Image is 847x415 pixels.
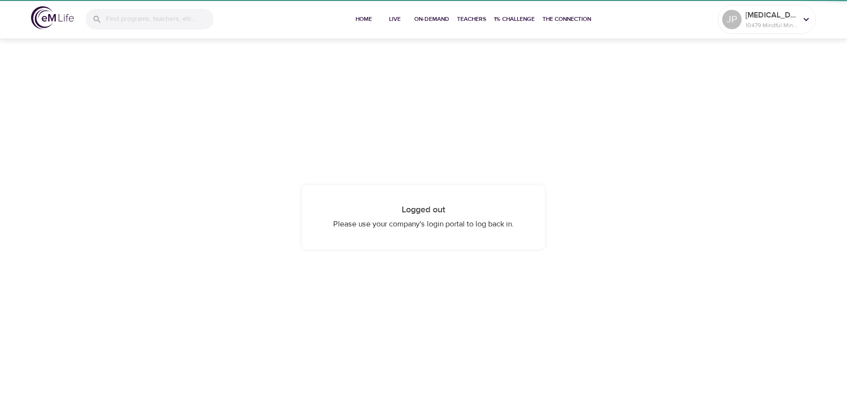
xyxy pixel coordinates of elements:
[722,10,742,29] div: JP
[494,14,535,24] span: 1% Challenge
[542,14,591,24] span: The Connection
[383,14,407,24] span: Live
[457,14,486,24] span: Teachers
[745,9,797,21] p: [MEDICAL_DATA]
[31,6,74,29] img: logo
[414,14,449,24] span: On-Demand
[333,219,514,229] span: Please use your company's login portal to log back in.
[352,14,375,24] span: Home
[745,21,797,30] p: 10479 Mindful Minutes
[322,205,525,215] h4: Logged out
[106,9,214,30] input: Find programs, teachers, etc...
